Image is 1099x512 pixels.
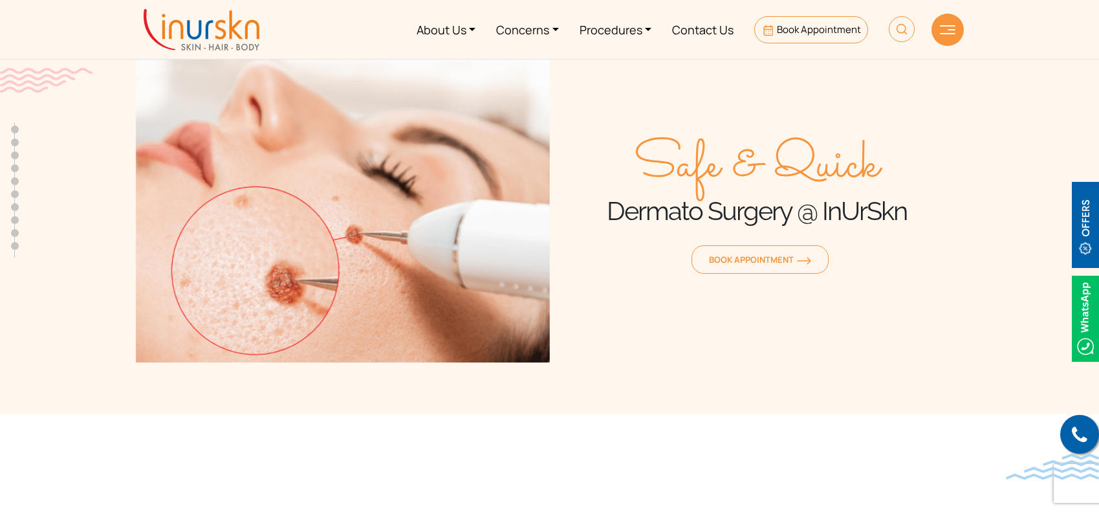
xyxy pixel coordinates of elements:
img: bluewave [1006,454,1099,480]
a: Concerns [486,5,569,54]
span: Book Appointment [709,254,811,265]
img: orange-arrow [797,257,811,265]
a: Book Appointment [754,16,867,43]
img: offerBt [1072,182,1099,268]
span: Safe & Quick [633,137,880,195]
h1: Dermato Surgery @ InUrSkn [550,195,964,227]
span: Book Appointment [777,23,861,36]
img: HeaderSearch [889,16,915,42]
a: Whatsappicon [1072,310,1099,324]
img: inurskn-logo [144,9,259,50]
a: About Us [406,5,486,54]
img: Whatsappicon [1072,276,1099,362]
a: Contact Us [662,5,744,54]
a: Book Appointmentorange-arrow [691,245,829,274]
a: Procedures [569,5,662,54]
img: hamLine.svg [940,25,955,34]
